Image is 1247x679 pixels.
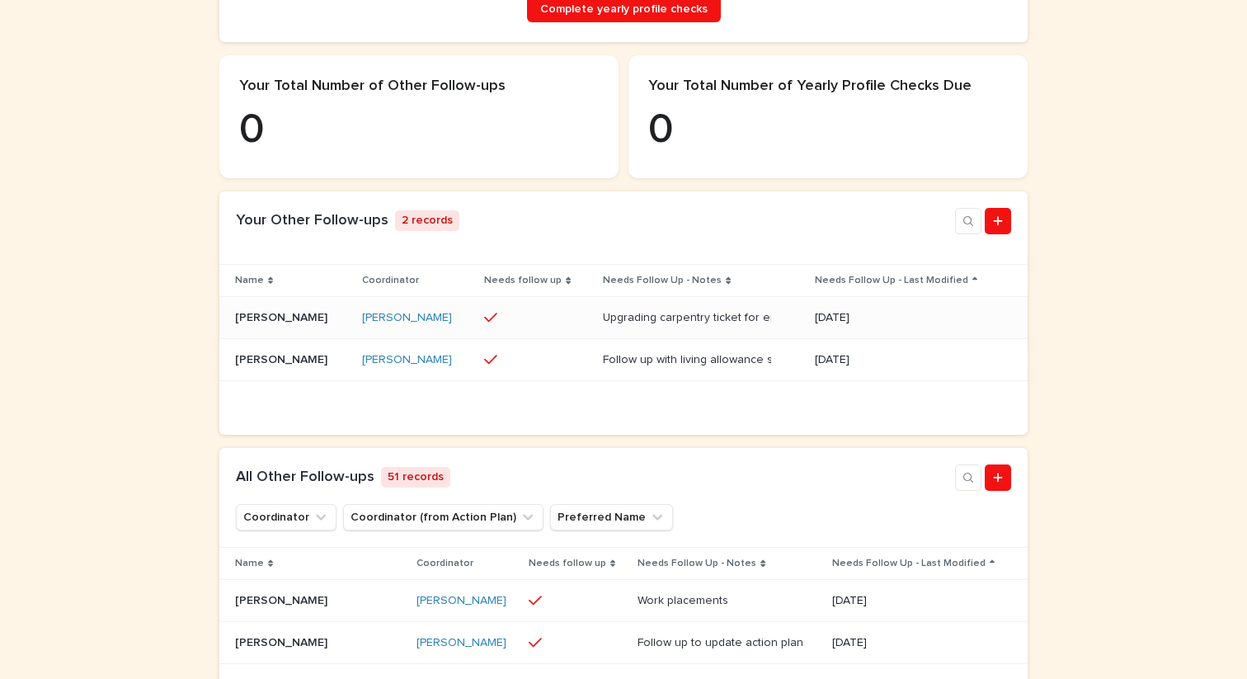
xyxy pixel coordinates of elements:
p: Needs Follow Up - Notes [603,271,722,290]
p: 2 records [395,210,459,231]
p: Coordinator [416,554,473,573]
div: Follow up with living allowance support [603,353,768,367]
a: [PERSON_NAME] [416,636,506,650]
span: Complete yearly profile checks [540,3,708,15]
button: Preferred Name [550,504,673,530]
tr: [PERSON_NAME][PERSON_NAME] [PERSON_NAME] Follow up with living allowance support [DATE] [219,339,1028,381]
a: All Other Follow-ups [236,469,374,484]
a: [PERSON_NAME] [416,594,506,608]
p: Needs follow up [484,271,562,290]
p: Name [235,271,264,290]
p: [PERSON_NAME] [235,350,331,367]
p: [PERSON_NAME] [235,633,331,650]
a: Add new record [985,464,1011,491]
a: Add new record [985,208,1011,234]
a: [PERSON_NAME] [362,311,452,325]
p: 51 records [381,467,450,488]
a: [PERSON_NAME] [362,353,452,367]
p: [DATE] [815,311,980,325]
p: [DATE] [832,636,997,650]
p: Needs Follow Up - Last Modified [832,554,986,573]
tr: [PERSON_NAME][PERSON_NAME] [PERSON_NAME] Work placements [DATE] [219,580,1028,622]
button: Coordinator [236,504,336,530]
p: Your Total Number of Other Follow-ups [239,78,599,96]
div: Upgrading carpentry ticket for employment. [603,311,768,325]
p: Your Total Number of Yearly Profile Checks Due [648,78,1008,96]
p: [DATE] [832,594,997,608]
p: [DATE] [815,353,980,367]
p: Coordinator [362,271,419,290]
p: Needs Follow Up - Notes [638,554,756,573]
p: Name [235,554,264,573]
tr: [PERSON_NAME][PERSON_NAME] [PERSON_NAME] Upgrading carpentry ticket for employment. [DATE] [219,297,1028,339]
div: Follow up to update action plan [638,636,802,650]
p: 0 [239,106,599,155]
p: [PERSON_NAME] [235,308,331,325]
a: Your Other Follow-ups [236,213,388,228]
tr: [PERSON_NAME][PERSON_NAME] [PERSON_NAME] Follow up to update action plan [DATE] [219,622,1028,664]
div: Work placements [638,594,728,608]
p: [PERSON_NAME] [235,591,331,608]
p: Needs follow up [529,554,606,573]
p: 0 [648,106,1008,155]
p: Needs Follow Up - Last Modified [815,271,968,290]
button: Coordinator (from Action Plan) [343,504,544,530]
